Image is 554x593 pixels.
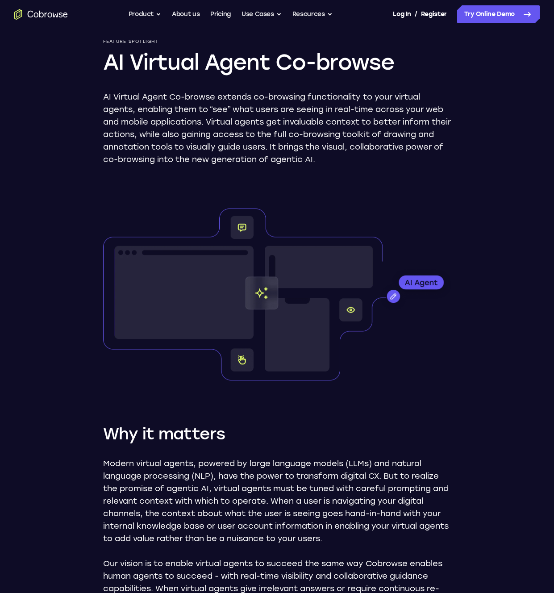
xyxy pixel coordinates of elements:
a: Pricing [210,5,231,23]
a: About us [172,5,200,23]
p: Modern virtual agents, powered by large language models (LLMs) and natural language processing (N... [103,457,451,545]
p: Feature Spotlight [103,39,451,44]
p: AI Virtual Agent Co-browse extends co-browsing functionality to your virtual agents, enabling the... [103,91,451,166]
a: Log In [393,5,411,23]
img: Window wireframes with cobrowse components [103,209,451,380]
a: Register [421,5,447,23]
span: / [415,9,417,20]
a: Go to the home page [14,9,68,20]
button: Product [129,5,162,23]
h1: AI Virtual Agent Co-browse [103,48,451,76]
a: Try Online Demo [457,5,540,23]
button: Use Cases [242,5,282,23]
h2: Why it matters [103,423,451,445]
button: Resources [292,5,333,23]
